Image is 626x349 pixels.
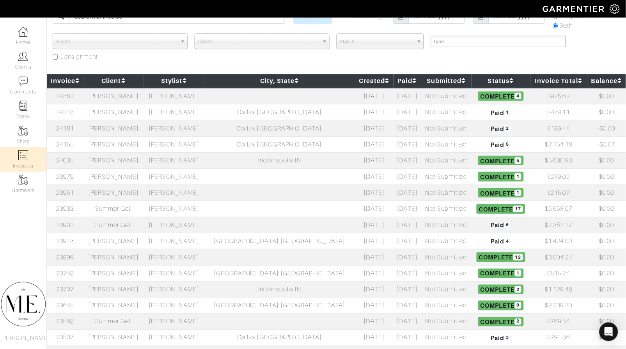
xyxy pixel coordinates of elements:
[530,298,587,314] td: $2,239.30
[530,233,587,249] td: $1,424.00
[18,76,28,86] img: comment-icon-a0a6a9ef722e966f86d9cbdc48e553b5cf19dbc54f86b18d962a5391bc8f6eb6.png
[56,222,74,229] a: 23932
[83,249,144,265] td: [PERSON_NAME]
[488,220,513,230] span: Paid
[56,125,74,132] a: 24181
[394,298,421,314] td: [DATE]
[355,136,394,152] td: [DATE]
[144,282,204,298] td: [PERSON_NAME]
[421,265,472,281] td: Not Submitted
[421,169,472,185] td: Not Submitted
[355,265,394,281] td: [DATE]
[204,136,355,152] td: Dallas [GEOGRAPHIC_DATA]
[144,249,204,265] td: [PERSON_NAME]
[488,140,513,149] span: Paid
[18,101,28,111] img: reminder-icon-8004d30b9f0a5d33ae49ab947aed9ed385cf756f9e5892f1edd6e32f2345188e.png
[355,169,394,185] td: [DATE]
[83,88,144,104] td: [PERSON_NAME]
[478,301,524,310] span: Complete
[355,88,394,104] td: [DATE]
[504,335,511,341] span: 3
[144,217,204,233] td: [PERSON_NAME]
[515,270,521,277] span: 1
[513,206,523,212] span: 17
[355,104,394,120] td: [DATE]
[477,204,526,213] span: Complete
[394,330,421,346] td: [DATE]
[18,150,28,160] img: orders-icon-0abe47150d42831381b5fb84f609e132dff9fe21cb692f30cb5eec754e2cba89.png
[51,77,80,85] a: Invoice
[587,120,626,136] td: -$0.00
[591,77,622,85] a: Balance
[530,120,587,136] td: $189.44
[421,104,472,120] td: Not Submitted
[18,27,28,37] img: dashboard-icon-dbcd8f5a0b271acd01030246c82b418ddd0df26cd7fceb0bd07c9910d44c42f6.png
[394,265,421,281] td: [DATE]
[359,77,389,85] a: Created
[421,233,472,249] td: Not Submitted
[394,136,421,152] td: [DATE]
[504,238,511,245] span: 4
[587,282,626,298] td: $0.00
[144,233,204,249] td: [PERSON_NAME]
[539,2,610,16] img: garmentier-logo-header-white-b43fb05a5012e4ada735d5af1a66efaba907eab6374d6393d1fbf88cb4ef424d.png
[18,126,28,136] img: garments-icon-b7da505a4dc4fd61783c78ac3ca0ef83fa9d6f193b1c9dc38574b1d14d53ca28.png
[587,265,626,281] td: $0.00
[83,314,144,330] td: Summer Gell
[394,233,421,249] td: [DATE]
[56,270,74,277] a: 23748
[587,169,626,185] td: $0.00
[198,34,319,49] span: Client
[204,265,355,281] td: [GEOGRAPHIC_DATA] [GEOGRAPHIC_DATA]
[515,190,521,196] span: 1
[355,282,394,298] td: [DATE]
[83,136,144,152] td: [PERSON_NAME]
[530,104,587,120] td: $474.11
[513,254,523,261] span: 12
[587,185,626,201] td: $0.00
[587,314,626,330] td: $0.00
[144,136,204,152] td: [PERSON_NAME]
[530,265,587,281] td: $515.24
[394,217,421,233] td: [DATE]
[515,286,521,293] span: 2
[144,88,204,104] td: [PERSON_NAME]
[56,93,74,100] a: 24362
[587,88,626,104] td: $0.00
[56,238,74,245] a: 23913
[83,104,144,120] td: [PERSON_NAME]
[355,185,394,201] td: [DATE]
[83,298,144,314] td: [PERSON_NAME]
[18,175,28,185] img: garments-icon-b7da505a4dc4fd61783c78ac3ca0ef83fa9d6f193b1c9dc38574b1d14d53ca28.png
[83,185,144,201] td: [PERSON_NAME]
[144,265,204,281] td: [PERSON_NAME]
[83,330,144,346] td: [PERSON_NAME]
[144,314,204,330] td: [PERSON_NAME]
[515,93,521,99] span: 4
[421,136,472,152] td: Not Submitted
[18,51,28,61] img: clients-icon-6bae9207a08558b7cb47a8932f037763ab4055f8c8b6bfacd5dc20c3e0201464.png
[478,188,524,197] span: Complete
[477,252,526,262] span: Complete
[530,153,587,169] td: $5,680.90
[427,77,466,85] a: Submitted
[204,298,355,314] td: [GEOGRAPHIC_DATA] [GEOGRAPHIC_DATA]
[488,108,513,117] span: Paid
[204,282,355,298] td: Indianapolis IN
[421,298,472,314] td: Not Submitted
[144,330,204,346] td: [PERSON_NAME]
[56,157,74,164] a: 24035
[355,233,394,249] td: [DATE]
[587,153,626,169] td: $0.00
[56,334,74,341] a: 23537
[83,169,144,185] td: [PERSON_NAME]
[530,282,587,298] td: $1,129.48
[421,330,472,346] td: Not Submitted
[478,156,524,165] span: Complete
[478,317,524,326] span: Complete
[56,189,74,196] a: 23951
[421,88,472,104] td: Not Submitted
[83,233,144,249] td: [PERSON_NAME]
[83,217,144,233] td: Summer Gell
[394,169,421,185] td: [DATE]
